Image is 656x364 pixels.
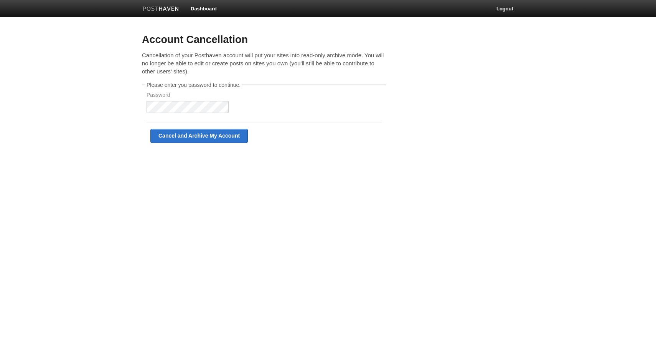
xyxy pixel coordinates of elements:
p: Cancellation of your Posthaven account will put your sites into read-only archive mode. You will ... [142,51,386,75]
input: Password [147,101,229,113]
legend: Please enter you password to continue. [145,82,242,88]
img: Posthaven-bar [143,7,179,12]
label: Password [147,92,229,100]
input: Cancel and Archive My Account [150,129,248,143]
h3: Account Cancellation [142,34,386,46]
